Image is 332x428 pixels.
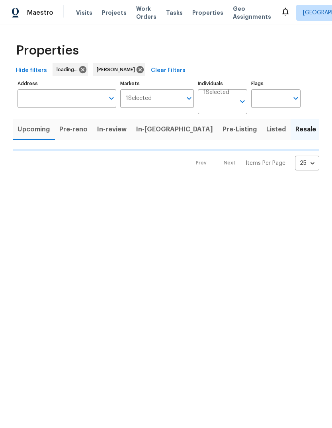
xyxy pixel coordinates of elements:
span: Maestro [27,9,53,17]
span: Properties [16,47,79,55]
span: Upcoming [18,124,50,135]
button: Clear Filters [148,63,189,78]
span: [PERSON_NAME] [97,66,138,74]
span: In-[GEOGRAPHIC_DATA] [136,124,213,135]
button: Open [237,96,248,107]
div: 25 [295,153,319,174]
div: [PERSON_NAME] [93,63,145,76]
span: Tasks [166,10,183,16]
span: Properties [192,9,223,17]
div: loading... [53,63,88,76]
span: Projects [102,9,127,17]
label: Individuals [198,81,247,86]
label: Markets [120,81,194,86]
label: Flags [251,81,301,86]
span: Visits [76,9,92,17]
span: loading... [57,66,81,74]
button: Open [106,93,117,104]
span: Listed [266,124,286,135]
button: Open [184,93,195,104]
nav: Pagination Navigation [188,156,319,170]
span: 1 Selected [203,89,229,96]
span: Resale [295,124,316,135]
button: Hide filters [13,63,50,78]
span: Geo Assignments [233,5,271,21]
span: 1 Selected [126,95,152,102]
p: Items Per Page [246,159,285,167]
span: Pre-Listing [223,124,257,135]
span: In-review [97,124,127,135]
span: Pre-reno [59,124,88,135]
span: Work Orders [136,5,156,21]
span: Hide filters [16,66,47,76]
button: Open [290,93,301,104]
span: Clear Filters [151,66,186,76]
label: Address [18,81,116,86]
